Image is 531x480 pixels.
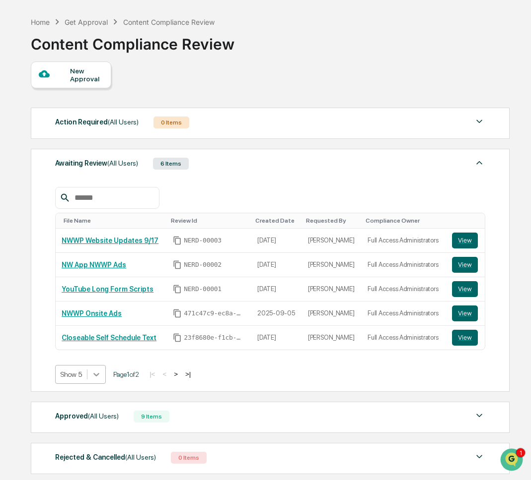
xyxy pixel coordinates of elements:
[302,277,362,301] td: [PERSON_NAME]
[184,261,222,269] span: NERD-00002
[82,135,86,143] span: •
[62,309,122,317] a: NWWP Onsite Ads
[82,176,123,186] span: Attestations
[173,236,182,245] span: Copy Id
[88,412,119,420] span: (All Users)
[184,285,222,293] span: NERD-00001
[20,176,64,186] span: Preclearance
[62,261,126,269] a: NW App NWWP Ads
[302,301,362,326] td: [PERSON_NAME]
[123,18,215,26] div: Content Compliance Review
[62,334,156,342] a: Closeable Self Schedule Text
[21,76,39,94] img: 8933085812038_c878075ebb4cc5468115_72.jpg
[366,217,442,224] div: Toggle SortBy
[20,195,63,205] span: Data Lookup
[108,118,139,126] span: (All Users)
[45,86,137,94] div: We're available if you need us!
[473,116,485,127] img: caret
[251,277,302,301] td: [DATE]
[55,410,119,422] div: Approved
[65,18,108,26] div: Get Approval
[255,217,298,224] div: Toggle SortBy
[251,253,302,277] td: [DATE]
[171,452,207,464] div: 0 Items
[302,326,362,350] td: [PERSON_NAME]
[99,219,120,227] span: Pylon
[64,217,163,224] div: Toggle SortBy
[125,453,156,461] span: (All Users)
[362,301,446,326] td: Full Access Administrators
[6,172,68,190] a: 🖐️Preclearance
[10,76,28,94] img: 1746055101610-c473b297-6a78-478c-a979-82029cc54cd1
[173,285,182,294] span: Copy Id
[302,229,362,253] td: [PERSON_NAME]
[452,330,478,346] button: View
[159,370,169,378] button: <
[473,410,485,421] img: caret
[55,157,138,170] div: Awaiting Review
[184,237,222,244] span: NERD-00003
[62,285,153,293] a: YouTube Long Form Scripts
[251,326,302,350] td: [DATE]
[171,217,247,224] div: Toggle SortBy
[452,305,478,321] button: View
[251,301,302,326] td: 2025-09-05
[251,229,302,253] td: [DATE]
[182,370,194,378] button: >|
[68,172,127,190] a: 🗄️Attestations
[45,76,163,86] div: Start new chat
[169,79,181,91] button: Start new chat
[173,309,182,318] span: Copy Id
[31,135,80,143] span: [PERSON_NAME]
[88,135,108,143] span: [DATE]
[499,447,526,474] iframe: Open customer support
[10,21,181,37] p: How can we help?
[55,116,139,128] div: Action Required
[362,229,446,253] td: Full Access Administrators
[473,451,485,463] img: caret
[6,191,67,209] a: 🔎Data Lookup
[31,18,50,26] div: Home
[452,233,478,248] button: View
[70,67,103,83] div: New Approval
[10,125,26,141] img: Jack Rasmussen
[184,334,243,342] span: 23f8680e-f1cb-4323-9e93-6f16597ece8b
[362,277,446,301] td: Full Access Administrators
[31,27,234,53] div: Content Compliance Review
[153,117,189,128] div: 0 Items
[72,177,80,185] div: 🗄️
[10,196,18,204] div: 🔎
[473,157,485,169] img: caret
[10,110,67,118] div: Past conversations
[362,326,446,350] td: Full Access Administrators
[173,260,182,269] span: Copy Id
[306,217,358,224] div: Toggle SortBy
[171,370,181,378] button: >
[154,108,181,120] button: See all
[452,281,478,297] button: View
[70,219,120,227] a: Powered byPylon
[454,217,481,224] div: Toggle SortBy
[147,370,158,378] button: |<
[62,237,158,244] a: NWWP Website Updates 9/17
[10,177,18,185] div: 🖐️
[362,253,446,277] td: Full Access Administrators
[452,257,478,273] button: View
[153,158,189,170] div: 6 Items
[302,253,362,277] td: [PERSON_NAME]
[107,159,138,167] span: (All Users)
[55,451,156,464] div: Rejected & Cancelled
[184,309,243,317] span: 471c47c9-ec8a-47f7-8d07-e4c1a0ceb988
[173,333,182,342] span: Copy Id
[113,370,139,378] span: Page 1 of 2
[134,411,169,422] div: 9 Items
[20,135,28,143] img: 1746055101610-c473b297-6a78-478c-a979-82029cc54cd1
